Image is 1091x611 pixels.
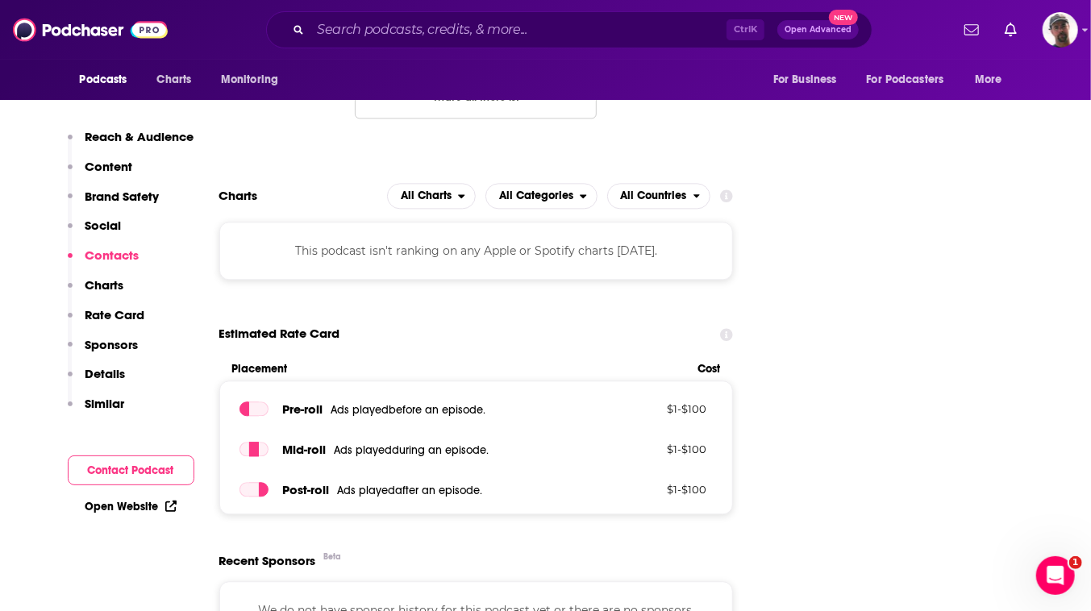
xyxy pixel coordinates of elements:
p: Brand Safety [85,189,160,204]
span: More [975,69,1002,91]
img: Podchaser - Follow, Share and Rate Podcasts [13,15,168,45]
span: Recent Sponsors [219,553,316,568]
p: Content [85,159,133,174]
span: 1 [1069,556,1082,569]
span: Logged in as cjPurdy [1043,12,1078,48]
button: Similar [68,396,125,426]
h2: Categories [485,183,598,209]
span: Ads played after an episode . [337,484,482,497]
button: Social [68,218,122,247]
button: Reach & Audience [68,129,194,159]
span: Monitoring [221,69,278,91]
p: Reach & Audience [85,129,194,144]
span: Post -roll [282,482,329,497]
span: Open Advanced [785,26,852,34]
iframe: Intercom live chat [1036,556,1075,595]
button: Rate Card [68,307,145,337]
button: Details [68,366,126,396]
p: Details [85,366,126,381]
h2: Charts [219,188,258,203]
span: Ads played during an episode . [334,443,489,457]
p: Similar [85,396,125,411]
img: User Profile [1043,12,1078,48]
div: Beta [324,551,342,562]
a: Show notifications dropdown [998,16,1023,44]
span: Placement [232,362,685,376]
span: Charts [157,69,192,91]
button: open menu [607,183,711,209]
button: open menu [387,183,476,209]
button: Show profile menu [1043,12,1078,48]
p: Contacts [85,247,139,263]
span: New [829,10,858,25]
p: $ 1 - $ 100 [602,402,706,415]
button: Charts [68,277,124,307]
button: Content [68,159,133,189]
div: Search podcasts, credits, & more... [266,11,872,48]
input: Search podcasts, credits, & more... [310,17,727,43]
button: Contact Podcast [68,455,194,485]
span: All Charts [401,190,452,202]
span: Mid -roll [282,442,326,457]
span: Cost [697,362,720,376]
button: open menu [856,64,968,95]
button: Brand Safety [68,189,160,218]
p: $ 1 - $ 100 [602,483,706,496]
p: Social [85,218,122,233]
p: $ 1 - $ 100 [602,443,706,455]
span: Podcasts [80,69,127,91]
button: open menu [762,64,857,95]
p: Sponsors [85,337,139,352]
p: Rate Card [85,307,145,322]
button: Contacts [68,247,139,277]
span: For Podcasters [867,69,944,91]
button: Open AdvancedNew [777,20,859,39]
button: Sponsors [68,337,139,367]
button: open menu [485,183,598,209]
h2: Countries [607,183,711,209]
span: Estimated Rate Card [219,318,340,349]
span: Pre -roll [282,401,323,417]
span: Ctrl K [727,19,764,40]
div: This podcast isn't ranking on any Apple or Spotify charts [DATE]. [219,222,734,280]
p: Charts [85,277,124,293]
span: Ads played before an episode . [331,403,485,417]
button: open menu [69,64,148,95]
span: All Countries [621,190,687,202]
button: open menu [210,64,299,95]
span: For Business [773,69,837,91]
a: Show notifications dropdown [958,16,985,44]
a: Open Website [85,500,177,513]
h2: Platforms [387,183,476,209]
a: Charts [147,64,202,95]
span: All Categories [499,190,573,202]
button: open menu [964,64,1022,95]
